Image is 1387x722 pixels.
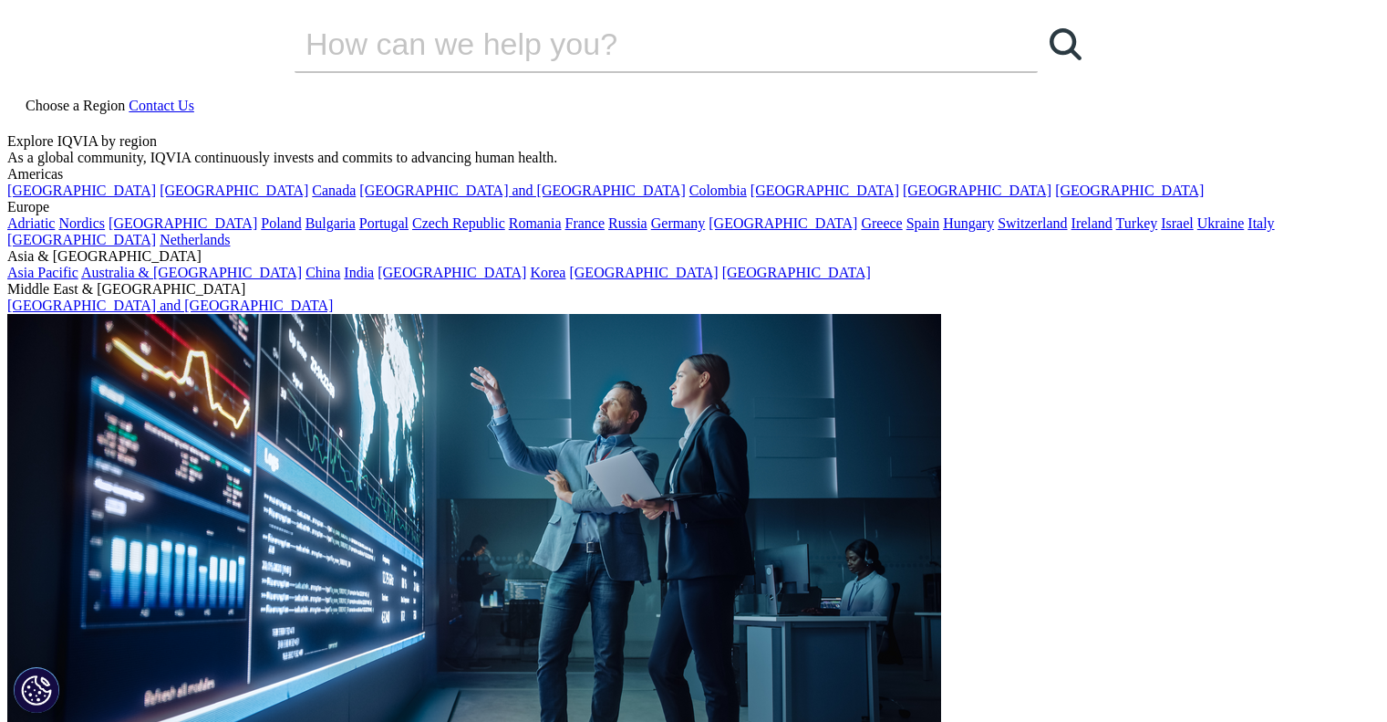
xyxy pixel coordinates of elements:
a: Czech Republic [412,215,505,231]
a: Adriatic [7,215,55,231]
a: [GEOGRAPHIC_DATA] [709,215,857,231]
a: [GEOGRAPHIC_DATA] [378,265,526,280]
a: Asia Pacific [7,265,78,280]
a: France [565,215,606,231]
a: India [344,265,374,280]
a: Contact Us [129,98,194,113]
svg: Search [1050,28,1082,60]
a: [GEOGRAPHIC_DATA] [160,183,308,198]
a: Ireland [1071,215,1113,231]
button: Cookies Settings [14,667,59,713]
a: Search [1038,16,1092,71]
a: [GEOGRAPHIC_DATA] [7,232,156,247]
div: Europe [7,199,1380,215]
a: Australia & [GEOGRAPHIC_DATA] [81,265,302,280]
a: [GEOGRAPHIC_DATA] and [GEOGRAPHIC_DATA] [7,298,333,313]
input: Search [295,16,986,71]
a: Germany [651,215,706,231]
a: Portugal [359,215,409,231]
a: Ukraine [1197,215,1245,231]
a: Switzerland [998,215,1067,231]
a: Poland [261,215,301,231]
a: [GEOGRAPHIC_DATA] [750,183,899,198]
a: [GEOGRAPHIC_DATA] [903,183,1051,198]
a: Netherlands [160,232,230,247]
a: Colombia [689,183,747,198]
a: [GEOGRAPHIC_DATA] [1055,183,1204,198]
a: Russia [608,215,647,231]
a: Nordics [58,215,105,231]
a: Turkey [1116,215,1158,231]
a: [GEOGRAPHIC_DATA] [7,183,156,198]
a: Italy [1247,215,1274,231]
div: Explore IQVIA by region [7,133,1380,150]
a: Bulgaria [305,215,356,231]
a: China [305,265,340,280]
a: Canada [312,183,356,198]
span: Choose a Region [26,98,125,113]
a: [GEOGRAPHIC_DATA] [722,265,871,280]
a: Spain [906,215,939,231]
a: [GEOGRAPHIC_DATA] [109,215,257,231]
a: [GEOGRAPHIC_DATA] and [GEOGRAPHIC_DATA] [359,183,685,198]
a: Greece [861,215,902,231]
div: As a global community, IQVIA continuously invests and commits to advancing human health. [7,150,1380,166]
a: [GEOGRAPHIC_DATA] [569,265,718,280]
div: Middle East & [GEOGRAPHIC_DATA] [7,281,1380,298]
a: Korea [530,265,565,280]
div: Americas [7,166,1380,183]
a: Hungary [943,215,994,231]
a: Israel [1161,215,1194,231]
div: Asia & [GEOGRAPHIC_DATA] [7,248,1380,265]
a: Romania [509,215,562,231]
